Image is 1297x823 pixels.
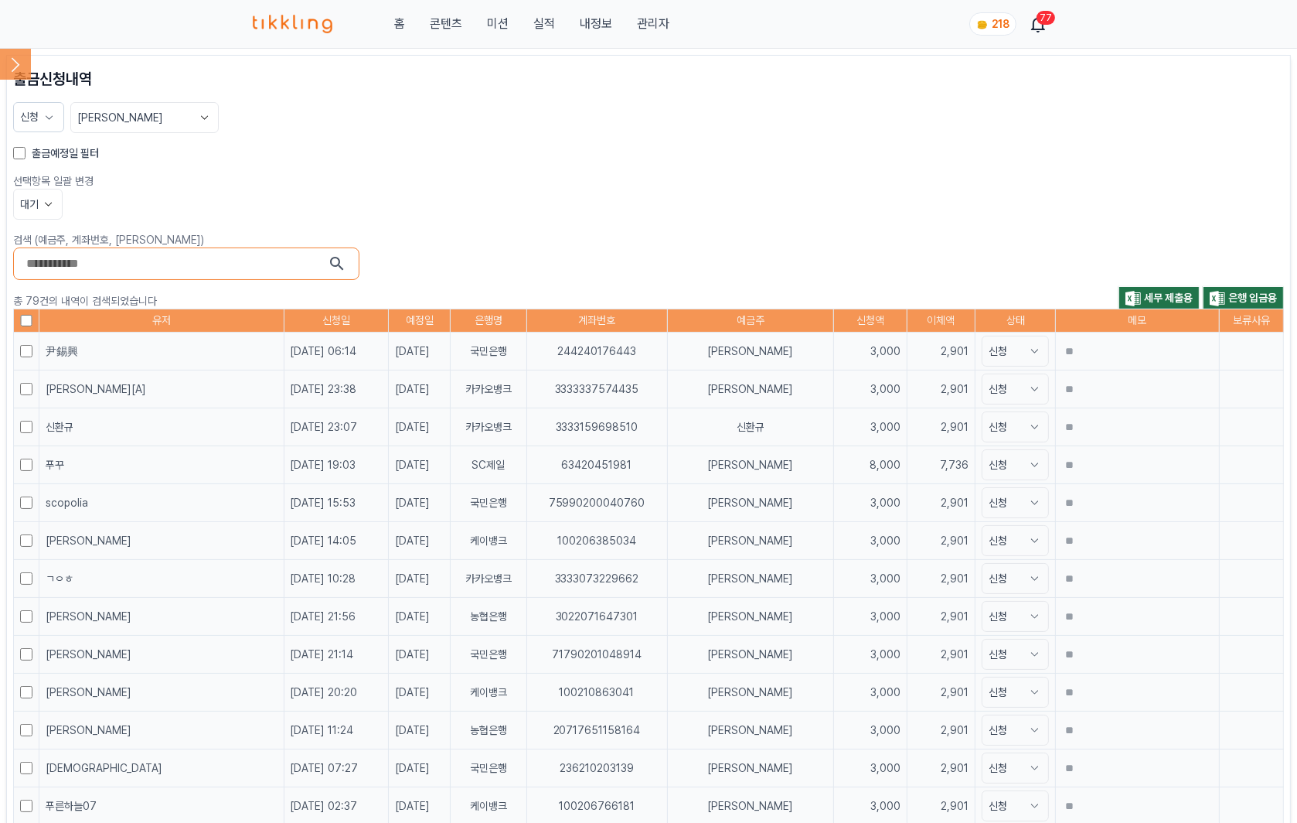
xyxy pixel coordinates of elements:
[284,309,389,333] th: 신청일
[667,408,833,446] td: 신환규
[833,560,907,598] td: 3,000
[907,371,975,408] td: 2,901
[982,525,1049,556] button: 신청
[389,333,450,371] td: [DATE]
[389,636,450,674] td: [DATE]
[13,102,64,132] button: 신청
[253,15,332,33] img: 티끌링
[667,333,833,371] td: [PERSON_NAME]
[13,189,63,220] button: 대기
[526,560,667,598] td: 3333073229662
[450,484,526,522] td: 국민은행
[1032,15,1044,33] a: 77
[976,19,989,31] img: coin
[39,560,284,598] td: ㄱㅇㅎ
[284,636,389,674] td: [DATE] 21:14
[450,674,526,712] td: 케이뱅크
[982,639,1049,670] button: 신청
[389,750,450,787] td: [DATE]
[13,173,1284,189] p: 선택항목 일괄 변경
[13,232,1284,248] p: 검색 (예금주, 계좌번호, [PERSON_NAME])
[284,750,389,787] td: [DATE] 07:27
[450,560,526,598] td: 카카오뱅크
[39,484,284,522] td: scopolia
[907,636,975,674] td: 2,901
[450,598,526,636] td: 농협은행
[526,750,667,787] td: 236210203139
[389,598,450,636] td: [DATE]
[526,309,667,333] th: 계좌번호
[907,522,975,560] td: 2,901
[1144,292,1193,304] span: 세무 제출용
[13,293,648,309] p: 총 79건의 내역이 검색되었습니다
[833,750,907,787] td: 3,000
[833,522,907,560] td: 3,000
[667,636,833,674] td: [PERSON_NAME]
[833,408,907,446] td: 3,000
[833,309,907,333] th: 신청액
[907,408,975,446] td: 2,901
[70,102,219,133] button: [PERSON_NAME]
[907,598,975,636] td: 2,901
[667,750,833,787] td: [PERSON_NAME]
[982,336,1049,367] button: 신청
[284,484,389,522] td: [DATE] 15:53
[39,712,284,750] td: [PERSON_NAME]
[39,598,284,636] td: [PERSON_NAME]
[667,484,833,522] td: [PERSON_NAME]
[389,560,450,598] td: [DATE]
[450,309,526,333] th: 은행명
[526,522,667,560] td: 100206385034
[526,598,667,636] td: 3022071647301
[533,15,555,33] a: 실적
[1228,292,1277,304] span: 은행 입금용
[39,636,284,674] td: [PERSON_NAME]
[907,333,975,371] td: 2,901
[969,12,1013,36] a: coin 218
[450,408,526,446] td: 카카오뱅크
[450,333,526,371] td: 국민은행
[982,487,1049,518] button: 신청
[833,484,907,522] td: 3,000
[284,522,389,560] td: [DATE] 14:05
[526,333,667,371] td: 244240176443
[833,333,907,371] td: 3,000
[389,309,450,333] th: 예정일
[284,446,389,484] td: [DATE] 19:03
[982,601,1049,632] button: 신청
[975,309,1056,333] th: 상태
[394,15,405,33] a: 홈
[430,15,462,33] a: 콘텐츠
[20,111,39,123] span: 신청
[389,371,450,408] td: [DATE]
[580,15,612,33] a: 내정보
[982,449,1049,480] button: 신청
[39,333,284,371] td: 尹錫興
[982,563,1049,594] button: 신청
[667,598,833,636] td: [PERSON_NAME]
[526,636,667,674] td: 71790201048914
[284,674,389,712] td: [DATE] 20:20
[389,522,450,560] td: [DATE]
[39,674,284,712] td: [PERSON_NAME]
[1219,309,1283,333] th: 보류사유
[32,145,99,161] label: 출금예정일 필터
[284,408,389,446] td: [DATE] 23:07
[907,309,975,333] th: 이체액
[907,750,975,787] td: 2,901
[667,309,833,333] th: 예금주
[667,522,833,560] td: [PERSON_NAME]
[284,598,389,636] td: [DATE] 21:56
[1203,286,1284,309] button: 은행 입금용
[39,309,284,333] th: 유저
[526,371,667,408] td: 3333337574435
[982,374,1049,405] button: 신청
[667,674,833,712] td: [PERSON_NAME]
[389,712,450,750] td: [DATE]
[284,371,389,408] td: [DATE] 23:38
[526,484,667,522] td: 75990200040760
[389,446,450,484] td: [DATE]
[982,753,1049,784] button: 신청
[833,446,907,484] td: 8,000
[450,712,526,750] td: 농협은행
